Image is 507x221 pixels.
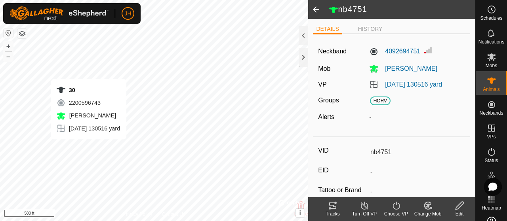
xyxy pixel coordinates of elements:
[4,52,13,61] button: –
[56,98,120,108] div: 2200596743
[355,25,386,33] li: HISTORY
[318,145,367,156] label: VID
[444,210,475,217] div: Edit
[318,113,334,120] label: Alerts
[318,47,347,56] label: Neckband
[318,81,326,88] label: VP
[423,45,433,55] img: Signal strength
[412,210,444,217] div: Change Mob
[4,28,13,38] button: Reset Map
[484,158,498,163] span: Status
[486,63,497,68] span: Mobs
[318,97,339,104] label: Groups
[349,210,380,217] div: Turn Off VP
[17,29,27,38] button: Map Layers
[487,134,496,139] span: VPs
[296,209,305,217] button: i
[369,47,420,56] label: 4092694751
[56,124,120,133] div: [DATE] 130516 yard
[67,112,116,119] span: [PERSON_NAME]
[483,87,500,92] span: Animals
[479,111,503,115] span: Neckbands
[379,65,437,72] span: [PERSON_NAME]
[329,4,475,15] h2: nb4751
[4,42,13,51] button: +
[313,25,342,34] li: DETAILS
[123,211,152,218] a: Privacy Policy
[317,210,349,217] div: Tracks
[385,81,442,88] a: [DATE] 130516 yard
[318,65,330,72] label: Mob
[318,185,367,195] label: Tattoo or Brand
[380,210,412,217] div: Choose VP
[299,210,301,216] span: i
[482,206,501,210] span: Heatmap
[318,165,367,176] label: EID
[56,85,120,95] div: 30
[478,40,504,44] span: Notifications
[366,112,468,122] div: -
[480,16,502,21] span: Schedules
[370,96,390,105] span: HORV
[124,9,131,18] span: JH
[10,6,109,21] img: Gallagher Logo
[162,211,185,218] a: Contact Us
